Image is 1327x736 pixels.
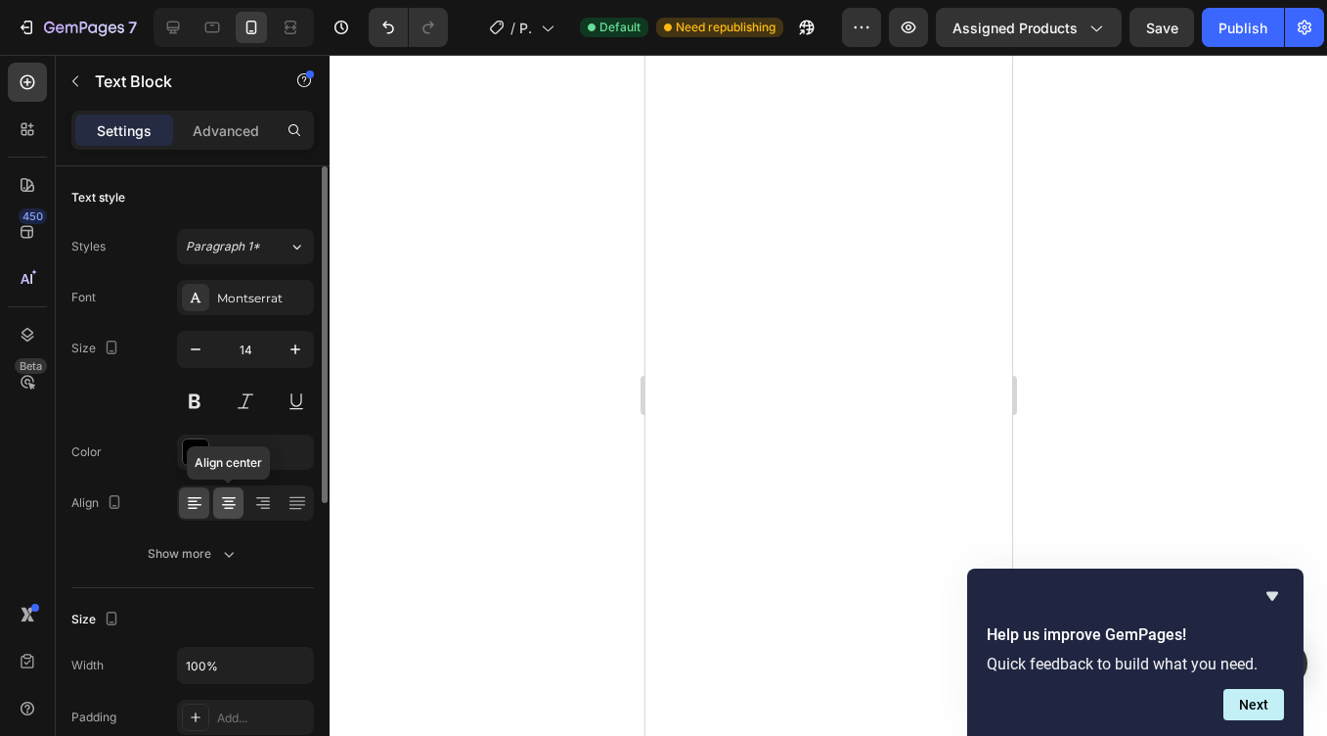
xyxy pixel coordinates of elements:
p: Quick feedback to build what you need. [987,655,1284,673]
h2: Help us improve GemPages! [987,623,1284,647]
span: Product Page - [DATE] 18:38:43 [519,18,533,38]
iframe: Design area [645,55,1012,736]
p: Advanced [193,120,259,141]
div: Help us improve GemPages! [987,584,1284,720]
div: Color [71,443,102,461]
button: Paragraph 1* [177,229,314,264]
div: Size [71,607,123,633]
button: Show more [71,536,314,572]
span: Paragraph 1* [186,238,260,255]
div: Undo/Redo [369,8,448,47]
div: Show more [148,544,239,564]
input: Auto [178,648,313,683]
p: Text Block [95,69,261,93]
div: Add... [217,710,309,727]
div: Padding [71,709,116,726]
div: Font [71,289,96,306]
span: / [510,18,515,38]
div: Size [71,336,123,362]
div: Montserrat [217,290,309,307]
button: Hide survey [1261,584,1284,608]
span: Need republishing [676,19,775,36]
p: Settings [97,120,152,141]
div: Width [71,657,104,674]
span: Save [1146,20,1178,36]
button: Next question [1223,689,1284,720]
div: Styles [71,238,106,255]
button: Assigned Products [936,8,1122,47]
button: 7 [8,8,146,47]
div: Align [71,490,126,517]
p: 7 [128,16,137,39]
span: Assigned Products [952,18,1078,38]
div: 450 [19,208,47,224]
button: Save [1129,8,1194,47]
div: Publish [1218,18,1267,38]
div: 000000 [217,444,309,462]
div: Beta [15,358,47,374]
button: Publish [1202,8,1284,47]
div: Text style [71,189,125,207]
span: Default [599,19,641,36]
